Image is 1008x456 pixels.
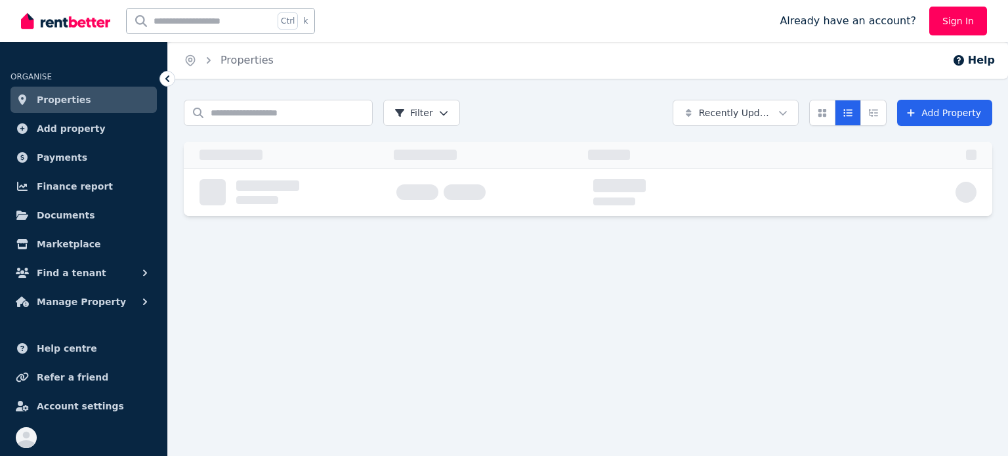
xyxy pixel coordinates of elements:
button: Expanded list view [860,100,887,126]
div: View options [809,100,887,126]
span: Help centre [37,341,97,356]
a: Refer a friend [10,364,157,390]
span: Account settings [37,398,124,414]
span: Properties [37,92,91,108]
a: Account settings [10,393,157,419]
button: Find a tenant [10,260,157,286]
a: Sign In [929,7,987,35]
a: Add property [10,115,157,142]
a: Finance report [10,173,157,199]
a: Marketplace [10,231,157,257]
button: Filter [383,100,460,126]
button: Help [952,52,995,68]
span: Already have an account? [780,13,916,29]
span: Marketplace [37,236,100,252]
span: Documents [37,207,95,223]
img: RentBetter [21,11,110,31]
span: Finance report [37,178,113,194]
button: Compact list view [835,100,861,126]
span: Payments [37,150,87,165]
span: Find a tenant [37,265,106,281]
button: Recently Updated [673,100,799,126]
span: Recently Updated [699,106,773,119]
button: Card view [809,100,835,126]
span: Refer a friend [37,369,108,385]
a: Help centre [10,335,157,362]
span: Manage Property [37,294,126,310]
span: ORGANISE [10,72,52,81]
nav: Breadcrumb [168,42,289,79]
a: Properties [220,54,274,66]
span: k [303,16,308,26]
span: Filter [394,106,433,119]
a: Properties [10,87,157,113]
a: Payments [10,144,157,171]
a: Add Property [897,100,992,126]
span: Add property [37,121,106,136]
span: Ctrl [278,12,298,30]
a: Documents [10,202,157,228]
button: Manage Property [10,289,157,315]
